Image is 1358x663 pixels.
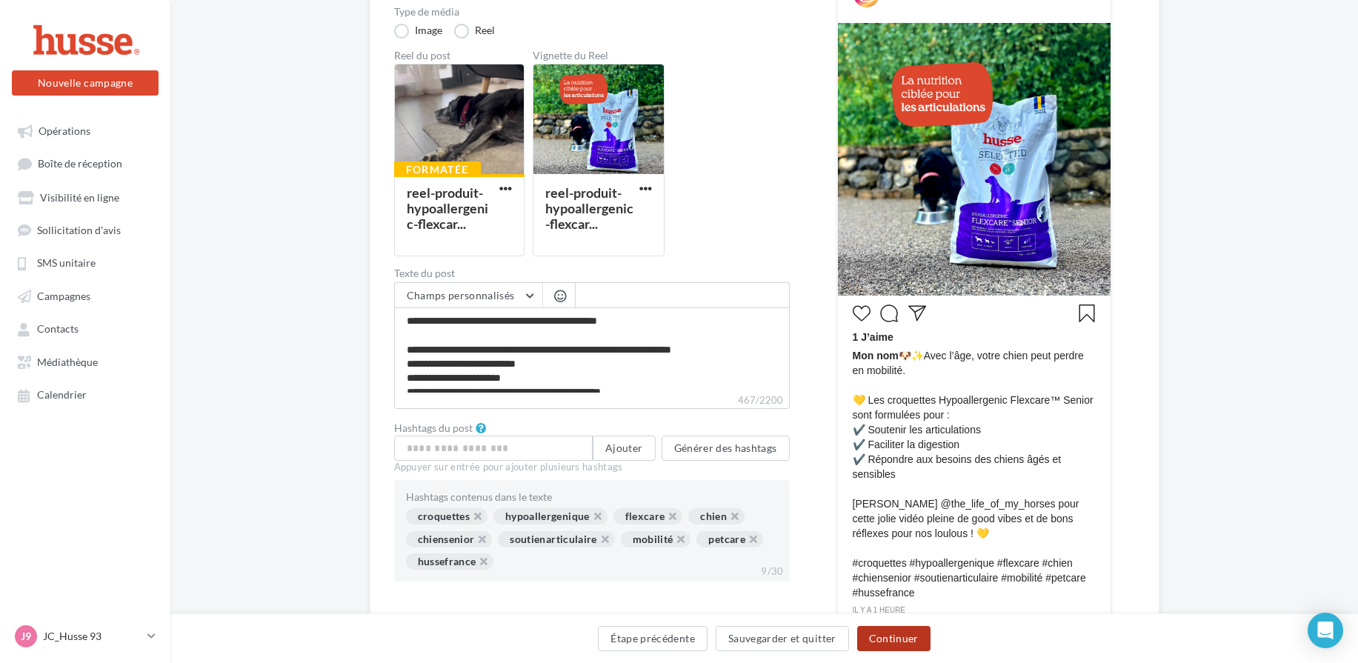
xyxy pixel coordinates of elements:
[853,350,899,362] span: Mon nom
[696,531,762,547] div: petcare
[9,150,162,177] a: Boîte de réception
[857,626,931,651] button: Continuer
[853,348,1096,600] span: 🐶✨Avec l’âge, votre chien peut perdre en mobilité. 💛 Les croquettes Hypoallergenic Flexcare™ Seni...
[454,24,495,39] label: Reel
[9,117,162,144] a: Opérations
[908,304,926,322] svg: Partager la publication
[9,184,162,210] a: Visibilité en ligne
[394,161,481,178] div: Formatée
[394,50,525,61] div: Reel du post
[880,304,898,322] svg: Commenter
[853,304,871,322] svg: J’aime
[1308,613,1343,648] div: Open Intercom Messenger
[621,531,691,547] div: mobilité
[406,508,488,524] div: croquettes
[40,191,119,204] span: Visibilité en ligne
[9,249,162,276] a: SMS unitaire
[406,531,493,547] div: chiensenior
[394,393,790,409] label: 467/2200
[533,50,665,61] div: Vignette du Reel
[853,330,1096,348] div: 1 J’aime
[9,315,162,342] a: Contacts
[593,436,655,461] button: Ajouter
[407,184,488,232] div: reel-produit-hypoallergenic-flexcar...
[37,323,79,336] span: Contacts
[38,158,122,170] span: Boîte de réception
[39,124,90,137] span: Opérations
[394,7,790,17] label: Type de média
[43,629,142,644] p: JC_Husse 93
[12,70,159,96] button: Nouvelle campagne
[406,492,778,502] div: Hashtags contenus dans le texte
[394,423,473,433] label: Hashtags du post
[37,389,87,402] span: Calendrier
[688,508,745,524] div: chien
[37,290,90,302] span: Campagnes
[9,381,162,407] a: Calendrier
[545,184,633,232] div: reel-produit-hypoallergenic-flexcar...
[407,289,515,301] span: Champs personnalisés
[498,531,614,547] div: soutienarticulaire
[1078,304,1096,322] svg: Enregistrer
[394,24,442,39] label: Image
[37,224,121,236] span: Sollicitation d'avis
[9,348,162,375] a: Médiathèque
[37,356,98,368] span: Médiathèque
[716,626,849,651] button: Sauvegarder et quitter
[406,553,494,570] div: hussefrance
[493,508,608,524] div: hypoallergenique
[598,626,708,651] button: Étape précédente
[9,282,162,309] a: Campagnes
[613,508,683,524] div: flexcare
[37,257,96,270] span: SMS unitaire
[662,436,790,461] button: Générer des hashtags
[394,461,790,474] div: Appuyer sur entrée pour ajouter plusieurs hashtags
[395,283,542,308] button: Champs personnalisés
[853,604,1096,617] div: il y a 1 heure
[9,216,162,243] a: Sollicitation d'avis
[394,268,790,279] label: Texte du post
[21,629,31,644] span: J9
[12,622,159,650] a: J9 JC_Husse 93
[755,562,789,582] div: 9/30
